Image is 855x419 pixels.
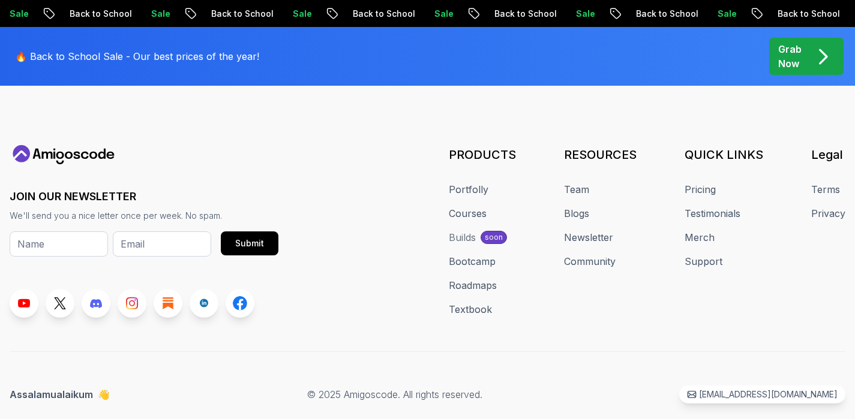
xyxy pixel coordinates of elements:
a: Community [564,254,616,269]
input: Email [113,231,211,257]
a: Roadmaps [449,278,497,293]
a: Terms [811,182,840,197]
a: Youtube link [10,289,38,318]
p: Sale [587,8,626,20]
p: Assalamualaikum [10,387,110,402]
a: Testimonials [685,206,740,221]
p: Grab Now [778,42,802,71]
a: Privacy [811,206,845,221]
a: Blogs [564,206,589,221]
p: Sale [729,8,767,20]
div: Builds [449,230,476,245]
a: Team [564,182,589,197]
a: Textbook [449,302,492,316]
p: Sale [304,8,343,20]
h3: JOIN OUR NEWSLETTER [10,188,278,205]
a: Instagram link [118,289,146,318]
a: Courses [449,206,487,221]
a: Bootcamp [449,254,496,269]
p: Back to School [223,8,304,20]
p: Back to School [506,8,587,20]
a: Merch [685,230,715,245]
a: Portfolly [449,182,488,197]
p: We'll send you a nice letter once per week. No spam. [10,210,278,222]
a: [EMAIL_ADDRESS][DOMAIN_NAME] [679,385,845,403]
a: Twitter link [46,289,74,318]
p: 🔥 Back to School Sale - Our best prices of the year! [15,49,259,64]
p: © 2025 Amigoscode. All rights reserved. [307,387,482,402]
p: soon [485,233,503,242]
a: Newsletter [564,230,613,245]
p: Sale [21,8,59,20]
a: Blog link [154,289,182,318]
h3: Legal [811,146,845,163]
div: Submit [235,237,264,249]
p: Sale [163,8,201,20]
p: Back to School [81,8,163,20]
a: Discord link [82,289,110,318]
h3: RESOURCES [564,146,637,163]
a: LinkedIn link [190,289,218,318]
span: 👋 [98,387,110,402]
p: Back to School [647,8,729,20]
a: Support [685,254,722,269]
input: Name [10,231,108,257]
a: Facebook link [226,289,254,318]
p: Back to School [364,8,446,20]
h3: QUICK LINKS [685,146,763,163]
button: Submit [221,231,278,255]
p: [EMAIL_ADDRESS][DOMAIN_NAME] [699,388,838,400]
p: Sale [446,8,484,20]
a: Pricing [685,182,716,197]
h3: PRODUCTS [449,146,516,163]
